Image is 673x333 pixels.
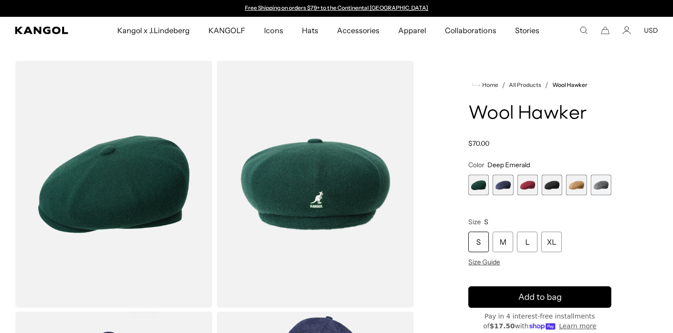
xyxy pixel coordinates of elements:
[518,291,562,304] span: Add to bag
[506,17,549,44] a: Stories
[517,232,537,252] div: L
[566,175,587,195] div: 5 of 6
[515,17,539,44] span: Stories
[328,17,389,44] a: Accessories
[493,175,513,195] label: Navy Marl
[398,17,426,44] span: Apparel
[480,82,498,88] span: Home
[264,17,283,44] span: Icons
[468,175,489,195] div: 1 of 6
[240,5,433,12] div: 1 of 2
[15,27,77,34] a: Kangol
[255,17,292,44] a: Icons
[601,26,609,35] button: Cart
[199,17,255,44] a: KANGOLF
[302,17,318,44] span: Hats
[389,17,436,44] a: Apparel
[468,104,611,124] h1: Wool Hawker
[552,82,587,88] a: Wool Hawker
[468,258,500,266] span: Size Guide
[468,139,489,148] span: $70.00
[468,175,489,195] label: Deep Emerald
[240,5,433,12] slideshow-component: Announcement bar
[208,17,245,44] span: KANGOLF
[15,61,213,308] img: color-deep-emerald
[484,218,488,226] span: S
[468,286,611,308] button: Add to bag
[591,175,611,195] div: 6 of 6
[445,17,496,44] span: Collaborations
[468,161,484,169] span: Color
[468,79,611,91] nav: breadcrumbs
[436,17,505,44] a: Collaborations
[498,79,505,91] li: /
[517,175,538,195] div: 3 of 6
[468,232,489,252] div: S
[472,81,498,89] a: Home
[117,17,190,44] span: Kangol x J.Lindeberg
[245,4,429,11] a: Free Shipping on orders $79+ to the Continental [GEOGRAPHIC_DATA]
[509,82,541,88] a: All Products
[644,26,658,35] button: USD
[591,175,611,195] label: Flannel
[337,17,379,44] span: Accessories
[542,175,562,195] label: Black
[542,175,562,195] div: 4 of 6
[541,79,548,91] li: /
[580,26,588,35] summary: Search here
[216,61,414,308] img: color-deep-emerald
[566,175,587,195] label: Camel
[541,232,562,252] div: XL
[293,17,328,44] a: Hats
[493,175,513,195] div: 2 of 6
[468,218,481,226] span: Size
[517,175,538,195] label: Cranberry
[108,17,200,44] a: Kangol x J.Lindeberg
[493,232,513,252] div: M
[487,161,530,169] span: Deep Emerald
[623,26,631,35] a: Account
[240,5,433,12] div: Announcement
